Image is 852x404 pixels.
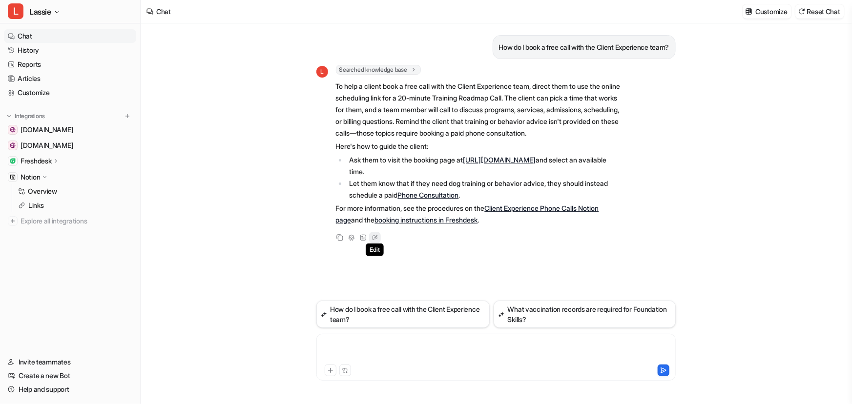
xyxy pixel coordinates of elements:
[347,178,622,201] li: Let them know that if they need dog training or behavior advice, they should instead schedule a p...
[4,29,136,43] a: Chat
[798,8,805,15] img: reset
[29,5,51,19] span: Lassie
[4,86,136,100] a: Customize
[795,4,844,19] button: Reset Chat
[4,72,136,85] a: Articles
[366,243,383,256] span: Edit
[336,202,622,226] p: For more information, see the procedures on the and the .
[4,58,136,71] a: Reports
[463,156,536,164] a: [URL][DOMAIN_NAME]
[14,184,136,198] a: Overview
[21,156,51,166] p: Freshdesk
[156,6,171,17] div: Chat
[4,139,136,152] a: online.whenhoundsfly.com[DOMAIN_NAME]
[397,191,458,199] a: Phone Consultation
[4,369,136,383] a: Create a new Bot
[375,216,478,224] a: booking instructions in Freshdesk
[10,127,16,133] img: www.whenhoundsfly.com
[14,199,136,212] a: Links
[10,158,16,164] img: Freshdesk
[4,383,136,396] a: Help and support
[15,112,45,120] p: Integrations
[21,213,132,229] span: Explore all integrations
[4,355,136,369] a: Invite teammates
[494,301,675,328] button: What vaccination records are required for Foundation Skills?
[6,113,13,120] img: expand menu
[336,81,622,139] p: To help a client book a free call with the Client Experience team, direct them to use the online ...
[4,123,136,137] a: www.whenhoundsfly.com[DOMAIN_NAME]
[21,141,73,150] span: [DOMAIN_NAME]
[28,201,44,210] p: Links
[4,111,48,121] button: Integrations
[21,125,73,135] span: [DOMAIN_NAME]
[28,186,57,196] p: Overview
[743,4,791,19] button: Customize
[746,8,752,15] img: customize
[8,3,23,19] span: L
[4,214,136,228] a: Explore all integrations
[316,66,328,78] span: L
[755,6,787,17] p: Customize
[10,142,16,148] img: online.whenhoundsfly.com
[21,172,40,182] p: Notion
[336,141,622,152] p: Here's how to guide the client:
[8,216,18,226] img: explore all integrations
[316,301,490,328] button: How do I book a free call with the Client Experience team?
[499,41,669,53] p: How do I book a free call with the Client Experience team?
[10,174,16,180] img: Notion
[124,113,131,120] img: menu_add.svg
[347,154,622,178] li: Ask them to visit the booking page at and select an available time.
[336,65,421,75] span: Searched knowledge base
[4,43,136,57] a: History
